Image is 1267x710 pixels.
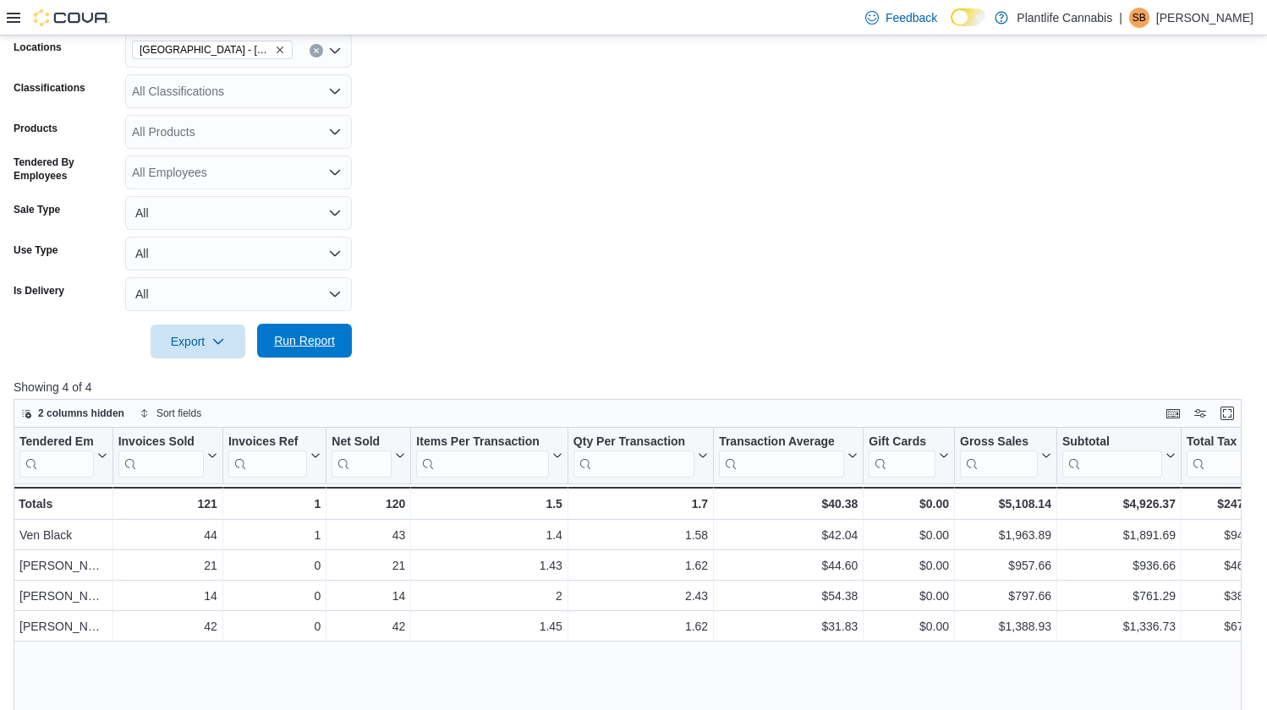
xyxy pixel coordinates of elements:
[228,525,321,545] div: 1
[118,555,217,576] div: 21
[228,434,307,451] div: Invoices Ref
[869,616,949,636] div: $0.00
[573,434,694,451] div: Qty Per Transaction
[332,434,392,478] div: Net Sold
[118,434,204,451] div: Invoices Sold
[133,403,208,423] button: Sort fields
[416,586,562,606] div: 2
[416,434,549,451] div: Items Per Transaction
[257,324,352,358] button: Run Report
[1187,555,1260,576] div: $46.94
[118,434,217,478] button: Invoices Sold
[14,122,58,135] label: Products
[869,525,949,545] div: $0.00
[1062,586,1176,606] div: $761.29
[332,525,405,545] div: 43
[1187,434,1260,478] button: Total Tax
[332,434,392,451] div: Net Sold
[161,325,235,358] span: Export
[573,494,708,514] div: 1.7
[118,525,217,545] div: 44
[310,44,323,57] button: Clear input
[19,494,107,514] div: Totals
[960,434,1038,451] div: Gross Sales
[228,434,321,478] button: Invoices Ref
[228,555,321,576] div: 0
[869,494,949,514] div: $0.00
[328,166,342,179] button: Open list of options
[14,203,60,216] label: Sale Type
[416,616,562,636] div: 1.45
[573,434,708,478] button: Qty Per Transaction
[14,284,64,298] label: Is Delivery
[118,434,204,478] div: Invoices Sold
[416,434,549,478] div: Items Per Transaction
[274,332,335,349] span: Run Report
[1190,403,1210,423] button: Display options
[960,555,1051,576] div: $957.66
[332,434,405,478] button: Net Sold
[156,407,201,420] span: Sort fields
[869,555,949,576] div: $0.00
[416,434,562,478] button: Items Per Transaction
[19,434,94,478] div: Tendered Employee
[118,616,217,636] div: 42
[960,525,1051,545] div: $1,963.89
[1129,8,1149,28] div: Stephanie Brimner
[1187,525,1260,545] div: $94.61
[328,85,342,98] button: Open list of options
[14,243,58,257] label: Use Type
[125,277,352,311] button: All
[416,525,562,545] div: 1.4
[1187,434,1247,451] div: Total Tax
[1062,525,1176,545] div: $1,891.69
[125,237,352,270] button: All
[1062,434,1162,478] div: Subtotal
[1187,494,1260,514] div: $247.26
[573,525,708,545] div: 1.58
[151,325,245,358] button: Export
[1062,434,1162,451] div: Subtotal
[719,434,844,478] div: Transaction Average
[328,44,342,57] button: Open list of options
[858,1,944,35] a: Feedback
[951,8,986,26] input: Dark Mode
[19,434,107,478] button: Tendered Employee
[14,41,62,54] label: Locations
[869,586,949,606] div: $0.00
[1163,403,1183,423] button: Keyboard shortcuts
[416,555,562,576] div: 1.43
[332,616,405,636] div: 42
[332,586,405,606] div: 14
[1187,434,1247,478] div: Total Tax
[1062,555,1176,576] div: $936.66
[1133,8,1146,28] span: SB
[1062,616,1176,636] div: $1,336.73
[1062,434,1176,478] button: Subtotal
[416,494,562,514] div: 1.5
[132,41,293,59] span: Edmonton - Albany
[719,434,844,451] div: Transaction Average
[228,494,321,514] div: 1
[960,434,1038,478] div: Gross Sales
[573,616,708,636] div: 1.62
[14,379,1253,396] p: Showing 4 of 4
[960,434,1051,478] button: Gross Sales
[14,81,85,95] label: Classifications
[960,616,1051,636] div: $1,388.93
[328,125,342,139] button: Open list of options
[951,26,952,27] span: Dark Mode
[869,434,949,478] button: Gift Cards
[573,586,708,606] div: 2.43
[719,616,858,636] div: $31.83
[19,434,94,451] div: Tendered Employee
[960,494,1051,514] div: $5,108.14
[140,41,271,58] span: [GEOGRAPHIC_DATA] - [GEOGRAPHIC_DATA]
[118,586,217,606] div: 14
[332,555,405,576] div: 21
[1017,8,1112,28] p: Plantlife Cannabis
[719,555,858,576] div: $44.60
[1119,8,1122,28] p: |
[19,525,107,545] div: Ven Black
[228,616,321,636] div: 0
